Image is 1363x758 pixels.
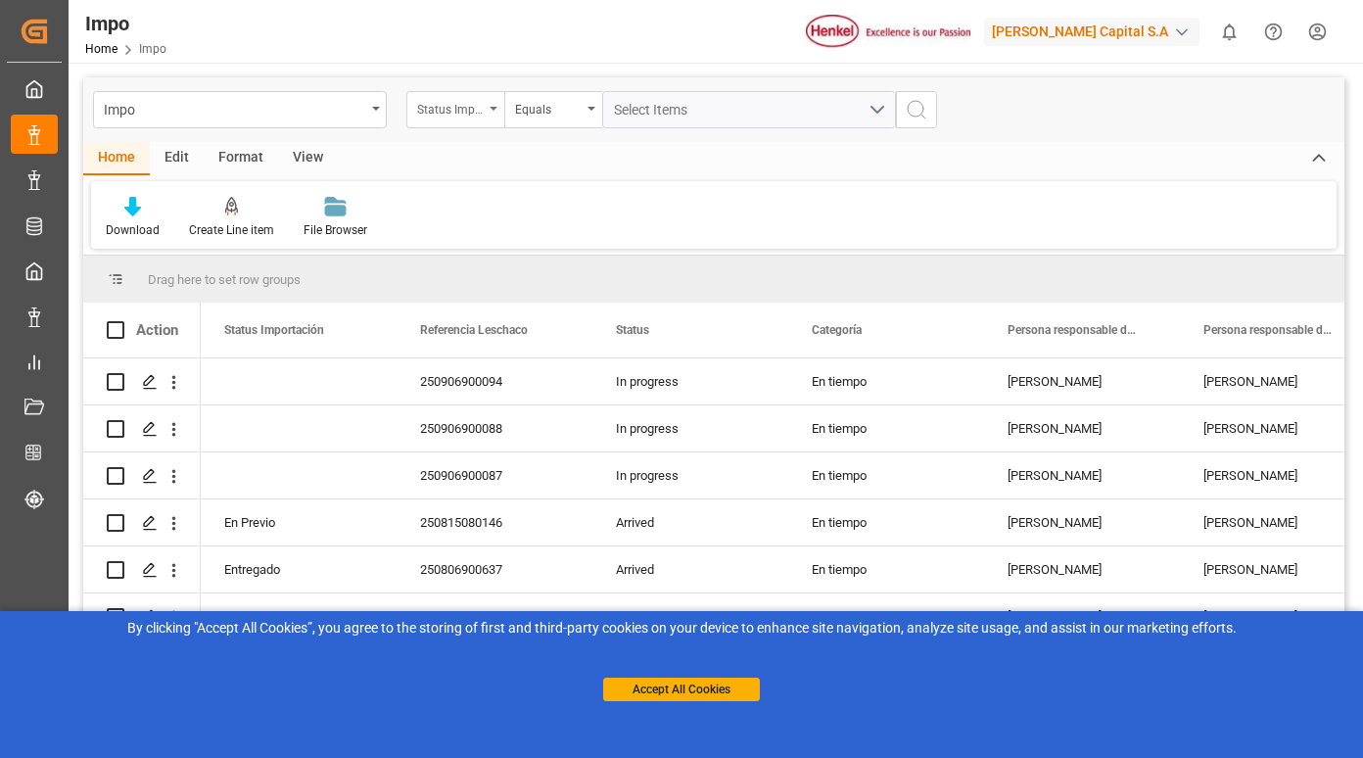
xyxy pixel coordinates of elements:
div: Download [106,221,160,239]
div: Impo [104,96,365,120]
div: View [278,142,338,175]
div: Press SPACE to select this row. [83,405,201,452]
div: 250815080146 [397,499,592,545]
div: En tiempo [788,452,984,498]
div: Press SPACE to select this row. [83,593,201,640]
span: Persona responsable de la importacion [1008,323,1139,337]
span: Categoría [812,323,862,337]
div: Press SPACE to select this row. [83,452,201,499]
span: Persona responsable de seguimiento [1203,323,1335,337]
a: Home [85,42,117,56]
div: Impo [85,9,166,38]
div: Home [83,142,150,175]
div: [PERSON_NAME] [984,405,1180,451]
div: In progress [592,405,788,451]
div: Equals [515,96,582,118]
div: En tiempo [788,499,984,545]
span: Status [616,323,649,337]
div: [PERSON_NAME] Capital S.A [984,18,1199,46]
div: Action [136,321,178,339]
div: Entregado [224,547,373,592]
div: En tiempo [788,358,984,404]
div: Create Line item [189,221,274,239]
span: Referencia Leschaco [420,323,528,337]
div: By clicking "Accept All Cookies”, you agree to the storing of first and third-party cookies on yo... [14,618,1349,639]
span: Status Importación [224,323,324,337]
div: 250806900637 [397,546,592,592]
div: Press SPACE to select this row. [83,546,201,593]
span: Select Items [614,102,697,118]
div: [PERSON_NAME] [984,358,1180,404]
div: Press SPACE to select this row. [83,499,201,546]
div: [PERSON_NAME] [984,499,1180,545]
div: Completed [592,593,788,640]
button: Help Center [1251,10,1295,54]
div: Entregado [224,594,373,640]
div: 250806900633 [397,593,592,640]
div: In progress [592,452,788,498]
img: Henkel%20logo.jpg_1689854090.jpg [806,15,970,49]
button: open menu [93,91,387,128]
div: In progress [592,358,788,404]
div: [PERSON_NAME] [984,593,1180,640]
div: En tiempo [788,405,984,451]
div: En tiempo [788,593,984,640]
div: [PERSON_NAME] [984,452,1180,498]
button: Accept All Cookies [603,678,760,701]
div: En Previo [224,500,373,545]
div: Press SPACE to select this row. [83,358,201,405]
div: 250906900088 [397,405,592,451]
div: Format [204,142,278,175]
div: Edit [150,142,204,175]
button: open menu [406,91,504,128]
div: [PERSON_NAME] [984,546,1180,592]
div: 250906900087 [397,452,592,498]
div: 250906900094 [397,358,592,404]
div: Arrived [592,499,788,545]
button: search button [896,91,937,128]
button: open menu [504,91,602,128]
button: show 0 new notifications [1207,10,1251,54]
button: [PERSON_NAME] Capital S.A [984,13,1207,50]
div: En tiempo [788,546,984,592]
button: open menu [602,91,896,128]
span: Drag here to set row groups [148,272,301,287]
div: Arrived [592,546,788,592]
div: File Browser [304,221,367,239]
div: Status Importación [417,96,484,118]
